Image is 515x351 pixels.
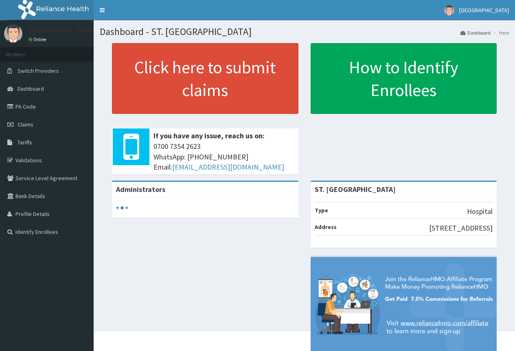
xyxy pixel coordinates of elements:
[18,85,44,92] span: Dashboard
[153,141,294,172] span: 0700 7354 2623 WhatsApp: [PHONE_NUMBER] Email:
[315,207,328,214] b: Type
[315,223,337,231] b: Address
[172,162,284,172] a: [EMAIL_ADDRESS][DOMAIN_NAME]
[153,131,265,140] b: If you have any issue, reach us on:
[100,26,509,37] h1: Dashboard - ST. [GEOGRAPHIC_DATA]
[18,139,32,146] span: Tariffs
[116,185,165,194] b: Administrators
[460,29,491,36] a: Dashboard
[491,29,509,36] li: Here
[112,43,298,114] a: Click here to submit claims
[311,43,497,114] a: How to Identify Enrollees
[315,185,396,194] strong: ST. [GEOGRAPHIC_DATA]
[4,24,22,43] img: User Image
[116,202,128,214] svg: audio-loading
[18,121,33,128] span: Claims
[429,223,493,233] p: [STREET_ADDRESS]
[28,26,96,34] p: [GEOGRAPHIC_DATA]
[18,67,59,74] span: Switch Providers
[28,37,48,42] a: Online
[467,206,493,217] p: Hospital
[459,7,509,14] span: [GEOGRAPHIC_DATA]
[444,5,454,15] img: User Image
